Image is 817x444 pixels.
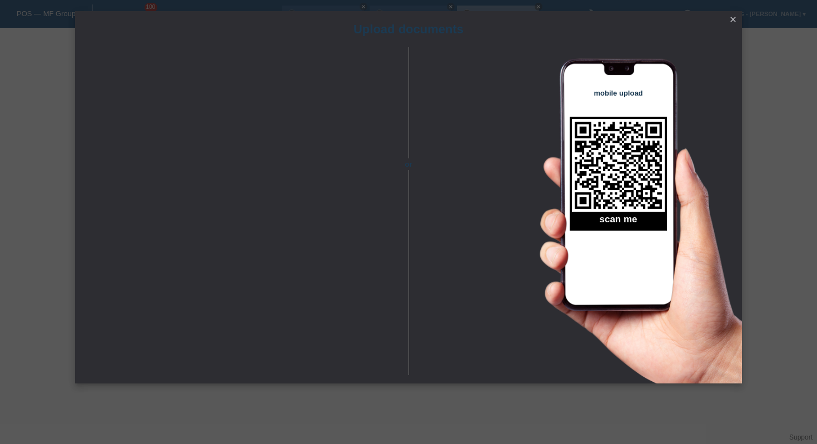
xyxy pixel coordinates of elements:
[92,75,389,353] iframe: Upload
[389,158,428,170] span: or
[729,15,738,24] i: close
[570,89,667,97] h4: mobile upload
[75,22,742,36] h1: Upload documents
[726,14,740,27] a: close
[570,214,667,231] h2: scan me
